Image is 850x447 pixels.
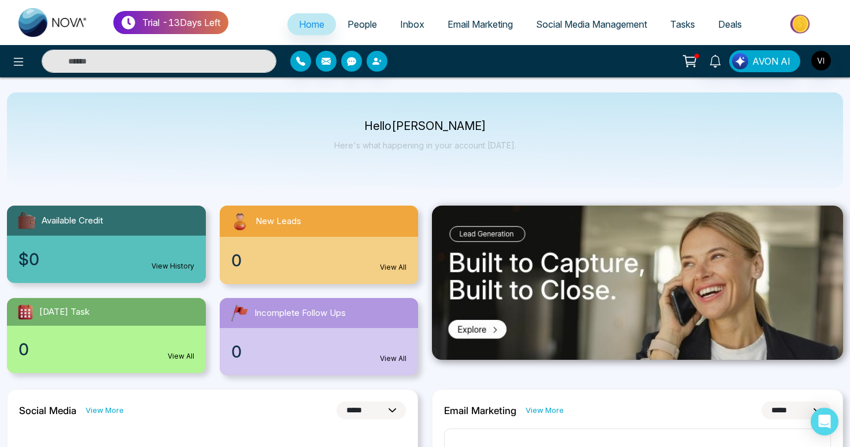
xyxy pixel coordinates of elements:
span: 0 [19,337,29,362]
span: Deals [718,18,742,30]
span: Tasks [670,18,695,30]
a: Inbox [389,13,436,35]
a: Social Media Management [524,13,659,35]
a: New Leads0View All [213,206,426,284]
a: View All [168,351,194,362]
a: View More [526,405,564,416]
span: Social Media Management [536,18,647,30]
span: Email Marketing [448,18,513,30]
h2: Social Media [19,405,76,416]
span: Available Credit [42,214,103,228]
a: Tasks [659,13,707,35]
a: Deals [707,13,753,35]
span: Incomplete Follow Ups [254,307,346,320]
span: $0 [19,247,39,271]
a: People [336,13,389,35]
div: Open Intercom Messenger [811,408,838,435]
img: availableCredit.svg [16,210,37,231]
p: Trial - 13 Days Left [142,16,220,29]
span: People [348,18,377,30]
img: Nova CRM Logo [19,8,88,37]
span: 0 [231,340,242,364]
span: 0 [231,248,242,273]
span: New Leads [256,215,301,228]
span: Inbox [400,18,424,30]
a: View All [380,353,406,364]
a: Incomplete Follow Ups0View All [213,298,426,375]
a: View History [151,261,194,271]
img: todayTask.svg [16,303,35,321]
span: AVON AI [752,54,790,68]
img: followUps.svg [229,303,250,323]
a: Email Marketing [436,13,524,35]
p: Here's what happening in your account [DATE]. [334,140,516,150]
a: View More [86,405,124,416]
p: Hello [PERSON_NAME] [334,121,516,131]
a: View All [380,262,406,273]
a: Home [287,13,336,35]
button: AVON AI [729,50,800,72]
span: [DATE] Task [39,306,90,319]
span: Home [299,18,324,30]
img: User Avatar [811,51,831,70]
img: Market-place.gif [759,11,843,37]
img: Lead Flow [732,53,748,69]
img: newLeads.svg [229,210,251,232]
h2: Email Marketing [444,405,516,416]
img: . [432,206,843,360]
